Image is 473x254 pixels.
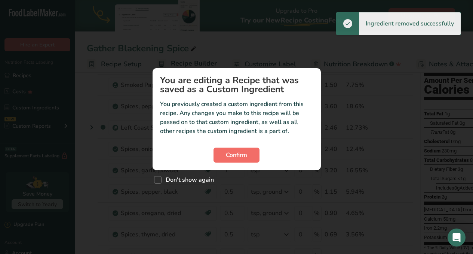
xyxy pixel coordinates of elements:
button: Confirm [214,148,259,163]
div: Open Intercom Messenger [448,229,466,247]
p: You previously created a custom ingredient from this recipe. Any changes you make to this recipe ... [160,100,313,136]
h1: You are editing a Recipe that was saved as a Custom Ingredient [160,76,313,94]
span: Don't show again [162,176,214,184]
div: Ingredient removed successfully [359,12,461,35]
span: Confirm [226,151,247,160]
